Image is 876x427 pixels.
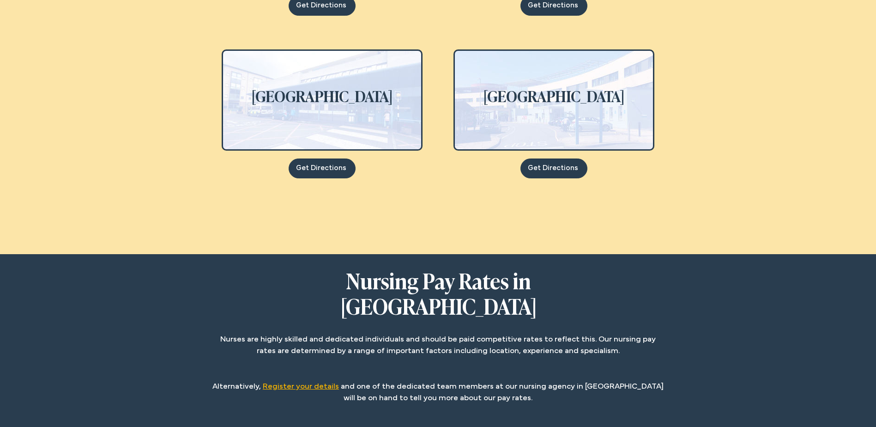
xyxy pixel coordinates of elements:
span: Alternatively, [212,383,261,390]
img: Croydon University Hospital [223,51,421,149]
a: Register your details [263,383,339,390]
a: Get Directions [289,159,356,178]
span: Get Directions [528,2,578,9]
span: Nursing Pay Rates in [GEOGRAPHIC_DATA] [341,273,537,319]
span: [GEOGRAPHIC_DATA] [483,91,624,106]
span: and one of the dedicated team members at our nursing agency in [GEOGRAPHIC_DATA] will be on hand ... [341,383,665,402]
span: [GEOGRAPHIC_DATA] [252,91,393,106]
span: Nurses are highly skilled and dedicated individuals and should be paid competitive rates to refle... [220,336,658,355]
span: Get Directions [528,165,578,172]
span: Get Directions [296,2,346,9]
img: Central Middlesex Hospital [455,51,653,149]
a: Get Directions [520,159,587,178]
span: Get Directions [296,165,346,172]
